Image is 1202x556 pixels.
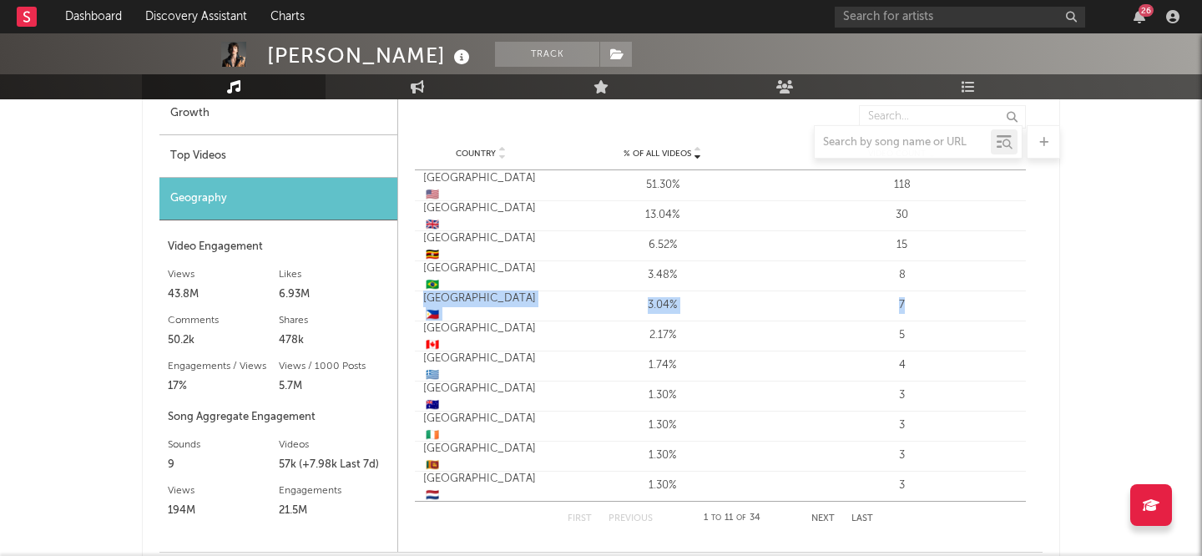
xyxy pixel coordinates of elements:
div: Comments [168,311,279,331]
input: Search... [859,105,1026,129]
div: 118 [786,177,1018,194]
span: 🇦🇺 [426,400,439,411]
div: [GEOGRAPHIC_DATA] [423,321,538,353]
div: 5.7M [279,377,390,397]
div: 57k (+7.98k Last 7d) [279,455,390,475]
div: 1.74% [547,357,778,374]
div: 478k [279,331,390,351]
div: [PERSON_NAME] [267,42,474,69]
div: 3 [786,478,1018,494]
div: 17% [168,377,279,397]
span: of [736,514,746,522]
span: 🇵🇭 [426,310,439,321]
div: 1.30% [547,387,778,404]
div: [GEOGRAPHIC_DATA] [423,471,538,503]
button: Track [495,42,599,67]
div: Geography [159,178,397,220]
div: 13.04% [547,207,778,224]
span: 🇺🇬 [426,250,439,260]
input: Search by song name or URL [815,136,991,149]
div: 8 [786,267,1018,284]
div: 3 [786,387,1018,404]
div: [GEOGRAPHIC_DATA] [423,351,538,383]
div: [GEOGRAPHIC_DATA] [423,411,538,443]
span: 🇧🇷 [426,280,439,291]
span: 🇬🇧 [426,220,439,230]
span: 🇺🇸 [426,190,439,200]
div: 7 [786,297,1018,314]
div: Song Aggregate Engagement [168,407,389,427]
div: 194M [168,501,279,521]
div: 3 [786,417,1018,434]
div: 26 [1139,4,1154,17]
div: [GEOGRAPHIC_DATA] [423,230,538,263]
div: Video Engagement [168,237,389,257]
div: [GEOGRAPHIC_DATA] [423,441,538,473]
div: [GEOGRAPHIC_DATA] [423,260,538,293]
div: 3.48% [547,267,778,284]
span: 🇮🇪 [426,430,439,441]
div: Views [168,265,279,285]
div: 50.2k [168,331,279,351]
div: Views / 1000 Posts [279,356,390,377]
button: First [568,514,592,523]
div: [GEOGRAPHIC_DATA] [423,200,538,233]
div: 1.30% [547,417,778,434]
div: 2.17% [547,327,778,344]
div: 30 [786,207,1018,224]
button: 26 [1134,10,1145,23]
div: 43.8M [168,285,279,305]
div: Likes [279,265,390,285]
div: 15 [786,237,1018,254]
button: Previous [609,514,653,523]
div: Growth [159,93,397,135]
div: Videos [279,435,390,455]
div: 1 11 34 [686,508,778,528]
div: Views [168,481,279,501]
div: Engagements / Views [168,356,279,377]
div: [GEOGRAPHIC_DATA] [423,381,538,413]
button: Last [851,514,873,523]
input: Search for artists [835,7,1085,28]
div: Engagements [279,481,390,501]
span: to [711,514,721,522]
button: Next [811,514,835,523]
div: 6.93M [279,285,390,305]
div: 51.30% [547,177,778,194]
div: 4 [786,357,1018,374]
span: 🇬🇷 [426,370,439,381]
div: 1.30% [547,447,778,464]
span: 🇨🇦 [426,340,439,351]
div: Sounds [168,435,279,455]
div: 3.04% [547,297,778,314]
div: [GEOGRAPHIC_DATA] [423,291,538,323]
div: 1.30% [547,478,778,494]
span: 🇳🇱 [426,490,439,501]
div: 5 [786,327,1018,344]
div: 3 [786,447,1018,464]
div: 21.5M [279,501,390,521]
span: 🇱🇰 [426,460,439,471]
div: [GEOGRAPHIC_DATA] [423,170,538,203]
div: 6.52% [547,237,778,254]
div: Shares [279,311,390,331]
div: 9 [168,455,279,475]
